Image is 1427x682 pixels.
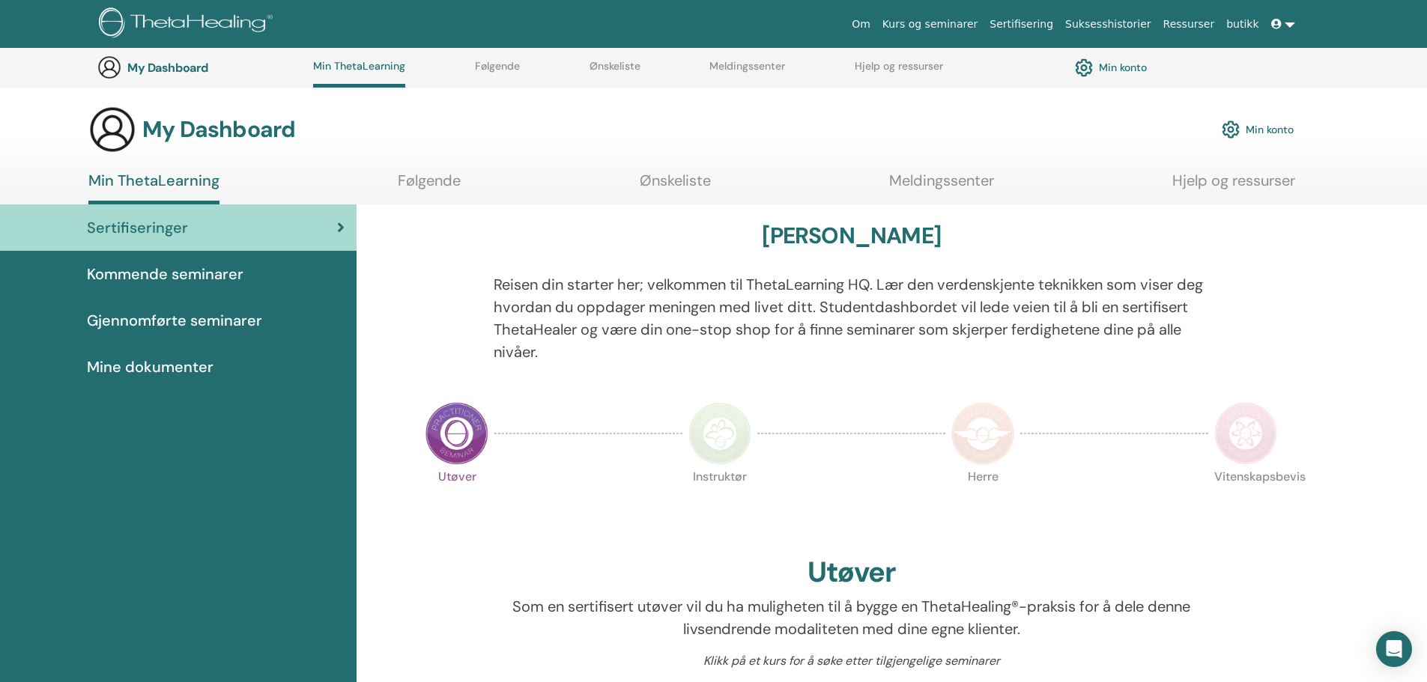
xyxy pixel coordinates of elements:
[808,555,896,590] h2: Utøver
[1222,113,1294,146] a: Min konto
[99,7,278,41] img: logo.png
[142,116,295,143] h3: My Dashboard
[1075,55,1093,80] img: cog.svg
[951,402,1014,465] img: Master
[1376,631,1412,667] div: Open Intercom Messenger
[87,216,188,239] span: Sertifiseringer
[97,55,121,79] img: generic-user-icon.jpg
[709,60,785,84] a: Meldingssenter
[88,106,136,153] img: generic-user-icon.jpg
[984,10,1059,38] a: Sertifisering
[1220,10,1264,38] a: butikk
[1214,402,1277,465] img: Certificate of Science
[846,10,876,38] a: Om
[88,171,219,204] a: Min ThetaLearning
[494,652,1209,670] p: Klikk på et kurs for å søke etter tilgjengelige seminarer
[951,471,1014,534] p: Herre
[1059,10,1157,38] a: Suksesshistorier
[1222,117,1240,142] img: cog.svg
[1214,471,1277,534] p: Vitenskapsbevis
[398,171,461,201] a: Følgende
[425,471,488,534] p: Utøver
[590,60,640,84] a: Ønskeliste
[313,60,405,88] a: Min ThetaLearning
[762,222,941,249] h3: [PERSON_NAME]
[1172,171,1295,201] a: Hjelp og ressurser
[127,61,277,75] h3: My Dashboard
[425,402,488,465] img: Practitioner
[855,60,943,84] a: Hjelp og ressurser
[475,60,520,84] a: Følgende
[87,356,213,378] span: Mine dokumenter
[1157,10,1221,38] a: Ressurser
[688,402,751,465] img: Instructor
[494,273,1209,363] p: Reisen din starter her; velkommen til ThetaLearning HQ. Lær den verdenskjente teknikken som viser...
[87,263,243,285] span: Kommende seminarer
[494,595,1209,640] p: Som en sertifisert utøver vil du ha muligheten til å bygge en ThetaHealing®-praksis for å dele de...
[876,10,984,38] a: Kurs og seminarer
[87,309,262,332] span: Gjennomførte seminarer
[1075,55,1147,80] a: Min konto
[640,171,711,201] a: Ønskeliste
[688,471,751,534] p: Instruktør
[889,171,994,201] a: Meldingssenter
